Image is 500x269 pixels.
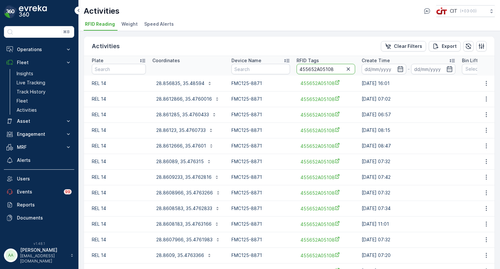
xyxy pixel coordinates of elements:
td: FMC125-8871 [228,216,293,232]
p: ⌘B [63,29,70,35]
p: Reports [17,202,72,208]
span: Speed Alerts [144,21,174,27]
a: 455652A05108 [300,143,351,149]
a: Documents [4,211,74,224]
p: 28.86123, 35.4760733 [156,127,206,134]
button: 28.8608583, 35.4762833 [152,203,224,214]
button: 28.8607966, 35.4761983 [152,234,224,245]
a: Users [4,172,74,185]
td: [DATE] 07:32 [358,232,459,248]
td: REL 14 [84,216,149,232]
p: ( +03:00 ) [460,8,477,14]
td: FMC125-8871 [228,248,293,263]
td: REL 14 [84,248,149,263]
button: 28.86089, 35.476315 [152,156,215,167]
td: REL 14 [84,91,149,107]
img: logo [4,5,17,18]
p: Bin Lifting [462,57,485,64]
p: 28.8612666, 35.47601 [156,143,206,149]
input: dd/mm/yyyy [362,64,406,74]
span: Weight [121,21,138,27]
a: Events99 [4,185,74,198]
td: FMC125-8871 [228,185,293,201]
button: 28.8612666, 35.47601 [152,141,218,151]
a: 455652A05108 [300,205,351,212]
p: Plate [92,57,104,64]
p: 28.861285, 35.4760433 [156,111,209,118]
td: REL 14 [84,138,149,154]
p: Coordinates [152,57,180,64]
p: Export [442,43,457,50]
button: 28.856835, 35.48594 [152,78,216,89]
a: 455652A05108 [300,127,351,134]
td: REL 14 [84,122,149,138]
img: logo_dark-DEwI_e13.png [19,5,47,18]
td: FMC125-8871 [228,122,293,138]
button: MRF [4,141,74,154]
a: 455652A05108 [300,236,351,243]
p: 28.856835, 35.48594 [156,80,204,87]
a: Track History [14,87,74,96]
p: Insights [17,70,33,77]
button: 28.8609233, 35.4762816 [152,172,223,182]
td: REL 14 [84,76,149,91]
a: 455652A05108 [300,221,351,228]
a: 455652A05108 [300,80,351,87]
p: RFID Tags [297,57,319,64]
button: Asset [4,115,74,128]
a: 455652A05108 [300,111,351,118]
input: Search [297,64,355,74]
td: [DATE] 06:57 [358,107,459,122]
a: 455652A05108 [300,96,351,103]
a: Alerts [4,154,74,167]
td: [DATE] 07:42 [358,169,459,185]
td: REL 14 [84,169,149,185]
input: dd/mm/yyyy [411,64,456,74]
p: 28.8609, 35.4763366 [156,252,204,259]
span: v 1.48.1 [4,242,74,246]
td: REL 14 [84,232,149,248]
p: Activities [84,6,119,16]
span: RFID Reading [85,21,115,27]
td: FMC125-8871 [228,107,293,122]
button: 28.8609, 35.4763366 [152,250,216,261]
td: [DATE] 08:47 [358,138,459,154]
a: Insights [14,69,74,78]
a: Activities [14,106,74,115]
a: 455652A05108 [300,174,351,181]
td: [DATE] 07:02 [358,91,459,107]
td: [DATE] 07:32 [358,185,459,201]
td: FMC125-8871 [228,91,293,107]
p: Alerts [17,157,72,163]
button: Fleet [4,56,74,69]
button: Operations [4,43,74,56]
td: [DATE] 11:01 [358,216,459,232]
p: [PERSON_NAME] [20,247,67,253]
td: FMC125-8871 [228,76,293,91]
td: FMC125-8871 [228,201,293,216]
p: Users [17,176,72,182]
button: 28.861285, 35.4760433 [152,109,221,120]
p: Engagement [17,131,61,137]
a: Live Tracking [14,78,74,87]
p: 28.8608183, 35.4763166 [156,221,212,227]
p: Activities [17,107,37,113]
td: FMC125-8871 [228,169,293,185]
td: [DATE] 16:01 [358,76,459,91]
td: FMC125-8871 [228,138,293,154]
p: Operations [17,46,61,53]
span: 455652A05108 [300,190,351,196]
td: [DATE] 07:34 [358,201,459,216]
p: 28.8609233, 35.4762816 [156,174,212,180]
p: Documents [17,215,72,221]
p: Track History [17,89,46,95]
a: 455652A05108 [300,252,351,259]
